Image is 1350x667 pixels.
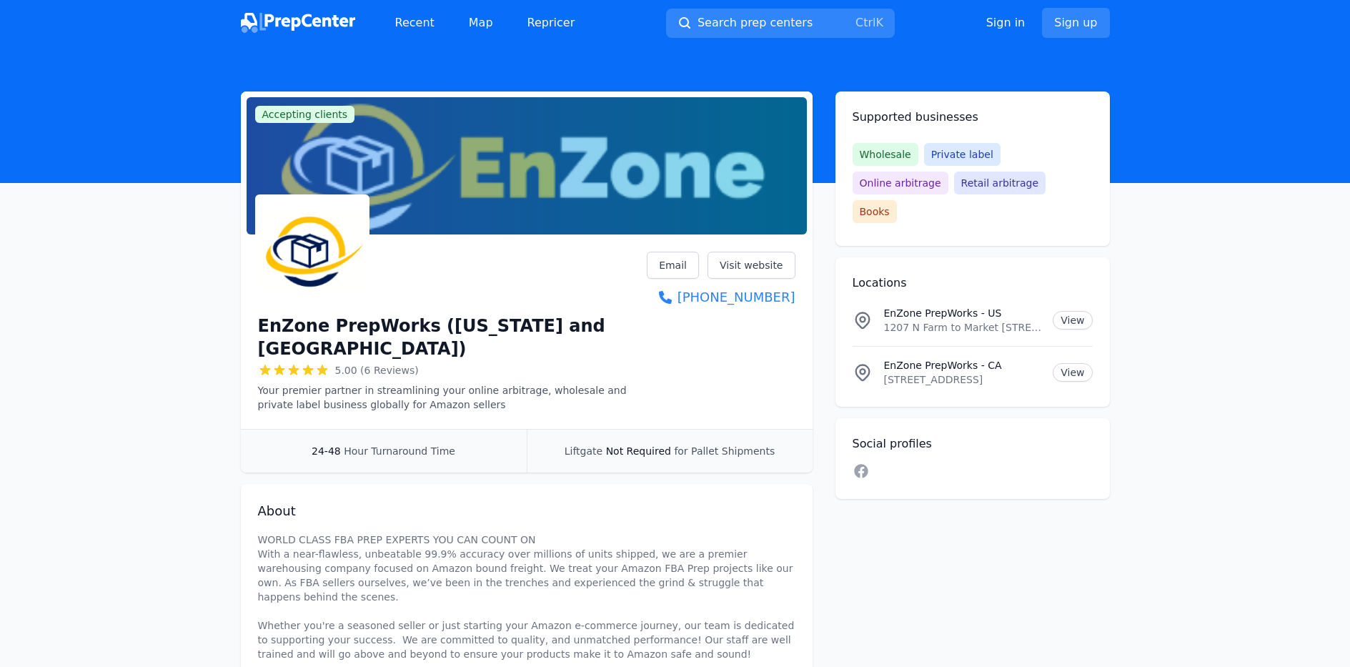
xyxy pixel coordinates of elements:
[884,372,1042,387] p: [STREET_ADDRESS]
[674,445,775,457] span: for Pallet Shipments
[1053,363,1092,382] a: View
[986,14,1026,31] a: Sign in
[241,13,355,33] img: PrepCenter
[1042,8,1109,38] a: Sign up
[647,252,699,279] a: Email
[708,252,795,279] a: Visit website
[516,9,587,37] a: Repricer
[698,14,813,31] span: Search prep centers
[606,445,671,457] span: Not Required
[853,435,1093,453] h2: Social profiles
[457,9,505,37] a: Map
[258,383,647,412] p: Your premier partner in streamlining your online arbitrage, wholesale and private label business ...
[384,9,446,37] a: Recent
[884,320,1042,335] p: 1207 N Farm to Market [STREET_ADDRESS][US_STATE]
[924,143,1001,166] span: Private label
[853,172,948,194] span: Online arbitrage
[1053,311,1092,330] a: View
[853,143,918,166] span: Wholesale
[853,109,1093,126] h2: Supported businesses
[258,501,795,521] h2: About
[855,16,875,29] kbd: Ctrl
[647,287,795,307] a: [PHONE_NUMBER]
[258,533,795,661] p: WORLD CLASS FBA PREP EXPERTS YOU CAN COUNT ON With a near-flawless, unbeatable 99.9% accuracy ove...
[853,275,1093,292] h2: Locations
[344,445,455,457] span: Hour Turnaround Time
[312,445,341,457] span: 24-48
[853,200,897,223] span: Books
[954,172,1046,194] span: Retail arbitrage
[255,106,355,123] span: Accepting clients
[565,445,602,457] span: Liftgate
[258,315,647,360] h1: EnZone PrepWorks ([US_STATE] and [GEOGRAPHIC_DATA])
[875,16,883,29] kbd: K
[335,363,419,377] span: 5.00 (6 Reviews)
[258,197,367,306] img: EnZone PrepWorks (Texas and Canada)
[666,9,895,38] button: Search prep centersCtrlK
[884,306,1042,320] p: EnZone PrepWorks - US
[884,358,1042,372] p: EnZone PrepWorks - CA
